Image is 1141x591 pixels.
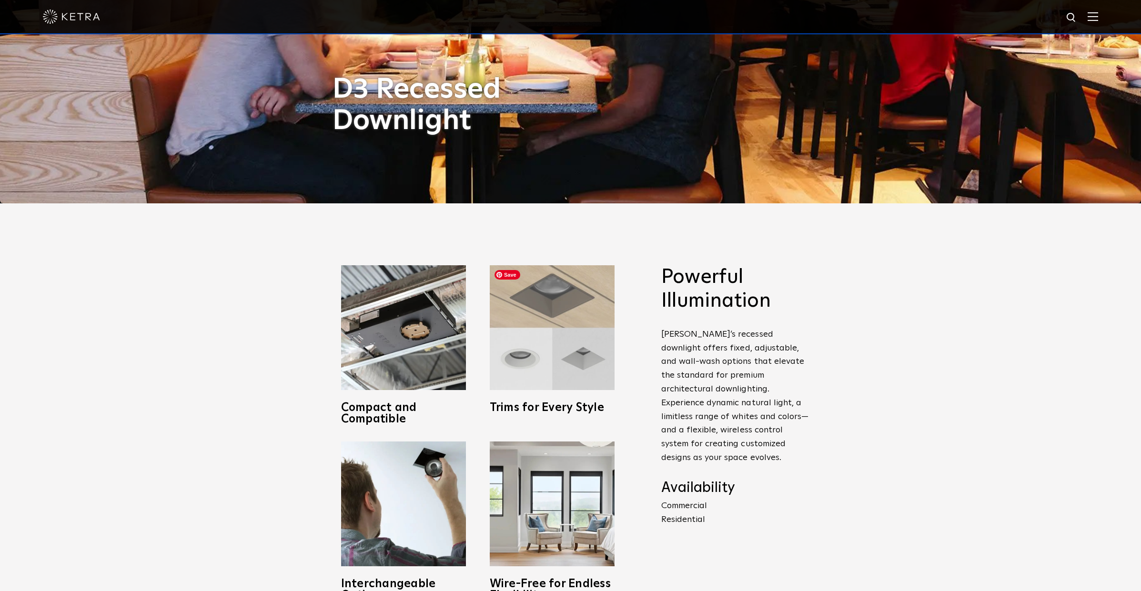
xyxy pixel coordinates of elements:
[661,479,809,497] h4: Availability
[661,328,809,465] p: [PERSON_NAME]’s recessed downlight offers fixed, adjustable, and wall-wash options that elevate t...
[1066,12,1078,24] img: search icon
[490,441,615,566] img: D3_WV_Bedroom
[661,265,809,313] h2: Powerful Illumination
[661,499,809,527] p: Commercial Residential
[333,74,576,137] h1: D3 Recessed Downlight
[490,265,615,390] img: trims-for-every-style
[341,265,466,390] img: compact-and-copatible
[43,10,100,24] img: ketra-logo-2019-white
[490,402,615,413] h3: Trims for Every Style
[495,270,520,280] span: Save
[1088,12,1098,21] img: Hamburger%20Nav.svg
[341,402,466,425] h3: Compact and Compatible
[341,441,466,566] img: D3_OpticSwap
